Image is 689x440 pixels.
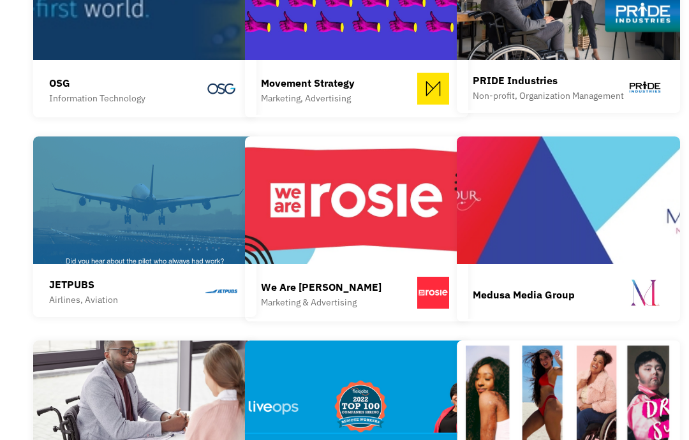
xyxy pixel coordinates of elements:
[473,287,575,302] div: Medusa Media Group
[49,91,145,106] div: Information Technology
[261,75,355,91] div: Movement Strategy
[261,91,355,106] div: Marketing, Advertising
[33,136,256,317] a: JETPUBSAirlines, Aviation
[49,277,118,292] div: JETPUBS
[457,136,680,321] a: Medusa Media Group
[245,136,468,321] a: We Are [PERSON_NAME]Marketing & Advertising
[473,88,624,103] div: Non-profit, Organization Management
[473,73,624,88] div: PRIDE Industries
[49,292,118,307] div: Airlines, Aviation
[261,295,382,310] div: Marketing & Advertising
[49,75,145,91] div: OSG
[261,279,382,295] div: We Are [PERSON_NAME]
